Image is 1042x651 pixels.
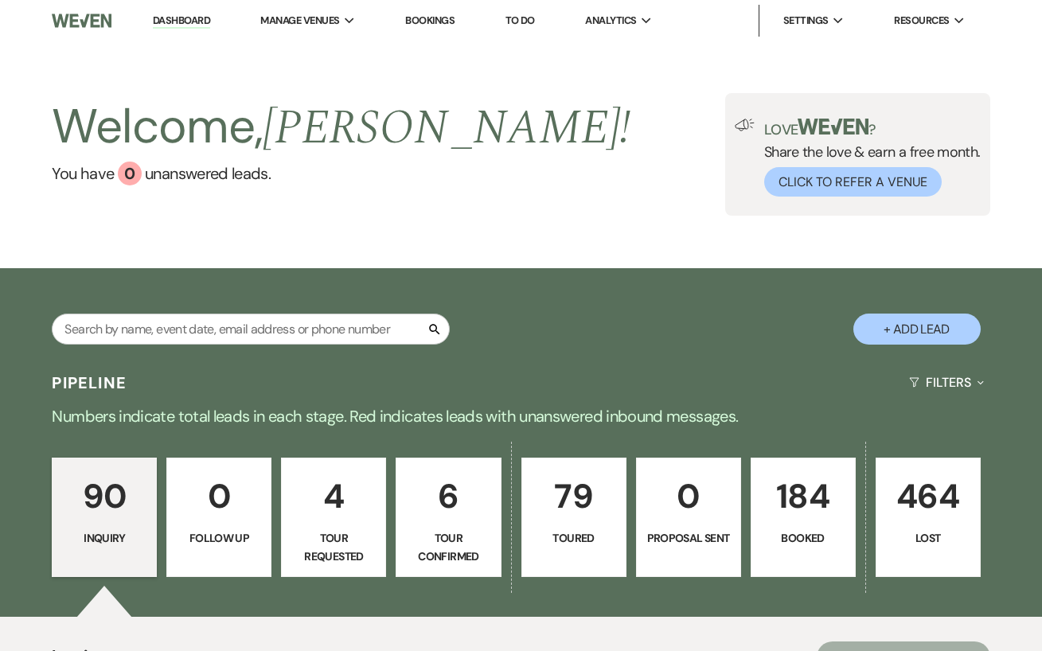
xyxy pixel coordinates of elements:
[876,458,981,577] a: 464Lost
[166,458,271,577] a: 0Follow Up
[52,314,450,345] input: Search by name, event date, email address or phone number
[783,13,829,29] span: Settings
[764,119,981,137] p: Love ?
[585,13,636,29] span: Analytics
[755,119,981,197] div: Share the love & earn a free month.
[62,470,146,523] p: 90
[646,470,731,523] p: 0
[853,314,981,345] button: + Add Lead
[52,93,630,162] h2: Welcome,
[52,372,127,394] h3: Pipeline
[153,14,210,29] a: Dashboard
[260,13,339,29] span: Manage Venues
[532,529,616,547] p: Toured
[52,458,157,577] a: 90Inquiry
[396,458,501,577] a: 6Tour Confirmed
[291,529,376,565] p: Tour Requested
[177,529,261,547] p: Follow Up
[406,529,490,565] p: Tour Confirmed
[764,167,942,197] button: Click to Refer a Venue
[636,458,741,577] a: 0Proposal Sent
[761,529,845,547] p: Booked
[903,361,989,403] button: Filters
[291,470,376,523] p: 4
[52,4,111,37] img: Weven Logo
[521,458,626,577] a: 79Toured
[735,119,755,131] img: loud-speaker-illustration.svg
[263,92,630,165] span: [PERSON_NAME] !
[52,162,630,185] a: You have 0 unanswered leads.
[751,458,856,577] a: 184Booked
[646,529,731,547] p: Proposal Sent
[62,529,146,547] p: Inquiry
[505,14,535,27] a: To Do
[118,162,142,185] div: 0
[405,14,455,27] a: Bookings
[532,470,616,523] p: 79
[886,470,970,523] p: 464
[798,119,868,134] img: weven-logo-green.svg
[894,13,949,29] span: Resources
[886,529,970,547] p: Lost
[761,470,845,523] p: 184
[406,470,490,523] p: 6
[177,470,261,523] p: 0
[281,458,386,577] a: 4Tour Requested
